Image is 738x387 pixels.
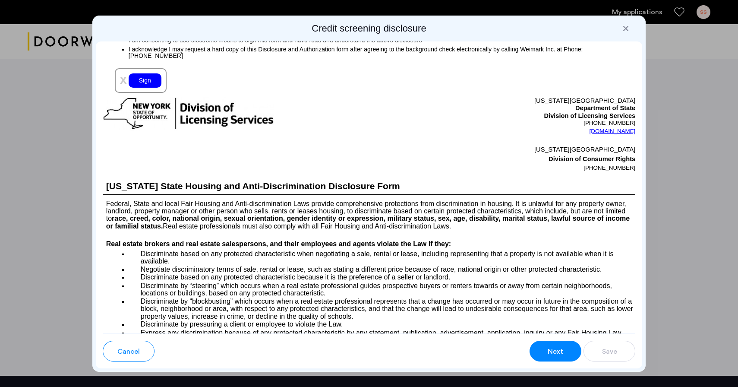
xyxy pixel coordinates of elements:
p: I acknowledge I may request a hard copy of this Disclosure and Authorization form after agreeing ... [129,46,636,60]
h1: [US_STATE] State Housing and Anti-Discrimination Disclosure Form [103,179,636,194]
p: Discriminate based on any protected characteristic when negotiating a sale, rental or lease, incl... [129,249,636,265]
p: Discriminate based on any protected characteristic because it is the preference of a seller or la... [129,273,636,282]
b: race, creed, color, national origin, sexual orientation, gender identity or expression, military ... [106,215,630,229]
span: Cancel [117,346,140,357]
p: Negotiate discriminatory terms of sale, rental or lease, such as stating a different price becaus... [129,266,636,273]
p: Discriminate by “steering” which occurs when a real estate professional guides prospective buyers... [129,282,636,297]
p: [US_STATE][GEOGRAPHIC_DATA] [369,145,635,154]
span: x [120,73,127,86]
p: [PHONE_NUMBER] [369,120,635,127]
span: Next [548,346,563,357]
p: Division of Licensing Services [369,112,635,120]
p: Express any discrimination because of any protected characteristic by any statement, publication,... [129,329,636,344]
span: Save [602,346,617,357]
p: [US_STATE][GEOGRAPHIC_DATA] [369,97,635,105]
h4: Real estate brokers and real estate salespersons, and their employees and agents violate the Law ... [103,239,636,249]
a: [DOMAIN_NAME] [590,127,636,136]
p: Discriminate by “blockbusting” which occurs when a real estate professional represents that a cha... [129,298,636,320]
p: Division of Consumer Rights [369,154,635,164]
button: button [583,341,635,362]
img: new-york-logo.png [103,97,274,130]
button: button [103,341,155,362]
p: Department of State [369,105,635,112]
p: Discriminate by pressuring a client or employee to violate the Law. [129,320,636,329]
h2: Credit screening disclosure [96,22,643,35]
button: button [530,341,581,362]
div: Sign [129,73,161,88]
p: [PHONE_NUMBER] [369,164,635,172]
p: Federal, State and local Fair Housing and Anti-discrimination Laws provide comprehensive protecti... [103,195,636,230]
